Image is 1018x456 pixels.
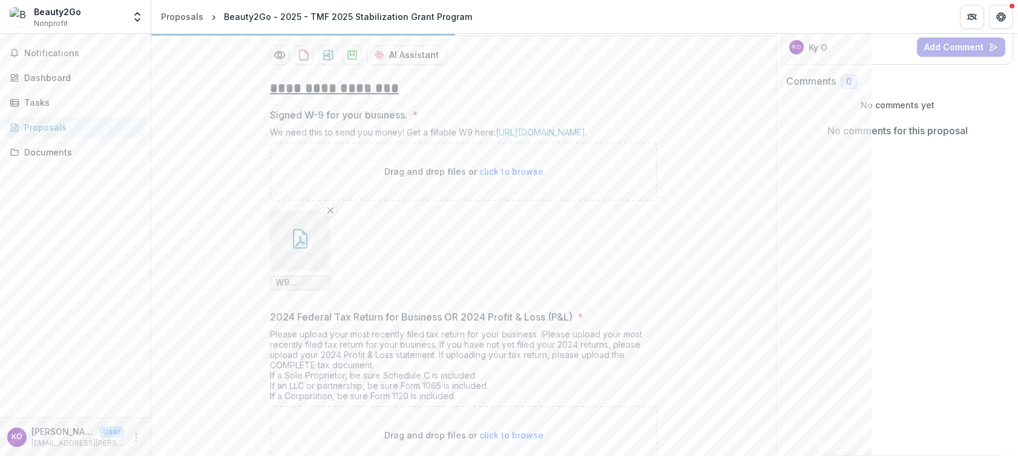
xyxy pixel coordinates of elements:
[270,310,573,324] p: 2024 Federal Tax Return for Business OR 2024 Profit & Loss (P&L)
[367,45,447,65] button: AI Assistant
[786,76,836,87] h2: Comments
[786,99,1008,111] p: No comments yet
[24,71,136,84] div: Dashboard
[270,210,330,290] div: Remove FileW9 form.pdf
[275,278,325,288] span: W9 form.pdf
[294,45,314,65] button: download-proposal
[129,430,143,445] button: More
[224,10,472,23] div: Beauty2Go - 2025 - TMF 2025 Stabilization Grant Program
[318,45,338,65] button: download-proposal
[323,203,338,218] button: Remove File
[827,123,968,138] p: No comments for this proposal
[24,48,141,59] span: Notifications
[34,18,68,29] span: Nonprofit
[5,142,146,162] a: Documents
[31,438,124,449] p: [EMAIL_ADDRESS][PERSON_NAME][DOMAIN_NAME]
[479,430,543,440] span: click to browse
[34,5,81,18] div: Beauty2Go
[24,121,136,134] div: Proposals
[846,77,852,87] span: 0
[5,44,146,63] button: Notifications
[809,41,827,54] p: Ky O
[270,329,657,406] div: Please upload your most recently filed tax return for your business. IPlease upload your most rec...
[496,127,585,137] a: [URL][DOMAIN_NAME]
[384,429,543,441] p: Drag and drop files or
[960,5,984,29] button: Partners
[343,45,362,65] button: download-proposal
[31,425,94,438] p: [PERSON_NAME]
[479,166,543,177] span: click to browse
[5,117,146,137] a: Proposals
[270,127,657,142] div: We need this to send you money! Get a fillable W9 here: .
[270,45,289,65] button: Preview 4a367663-7b54-4b00-8bbe-979c2ef85fe4-0.pdf
[792,44,801,50] div: Ky O’Brien
[156,8,208,25] a: Proposals
[24,96,136,109] div: Tasks
[917,37,1005,57] button: Add Comment
[5,93,146,112] a: Tasks
[156,8,477,25] nav: breadcrumb
[989,5,1013,29] button: Get Help
[99,426,124,437] p: User
[5,68,146,88] a: Dashboard
[384,165,543,178] p: Drag and drop files or
[129,5,146,29] button: Open entity switcher
[270,108,407,122] p: Signed W-9 for your business.
[11,433,22,441] div: Ky O’Brien
[161,10,203,23] div: Proposals
[24,146,136,158] div: Documents
[10,7,29,27] img: Beauty2Go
